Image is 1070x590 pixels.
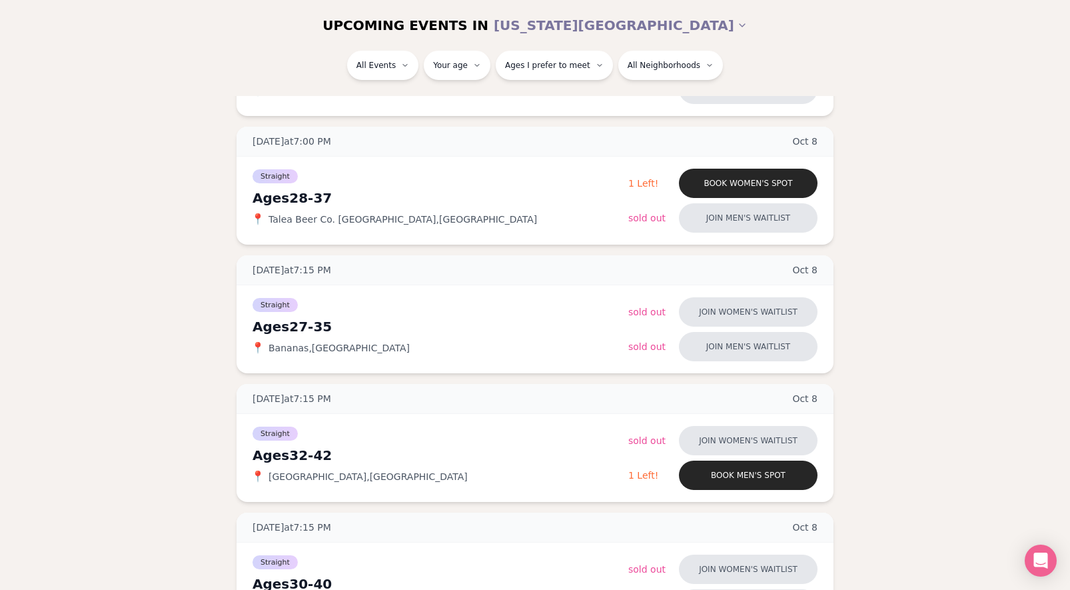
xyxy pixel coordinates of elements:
[253,521,331,534] span: [DATE] at 7:15 PM
[628,178,658,189] span: 1 Left!
[253,298,298,312] span: Straight
[253,427,298,441] span: Straight
[628,564,666,575] span: Sold Out
[253,343,263,353] span: 📍
[253,392,331,405] span: [DATE] at 7:15 PM
[792,392,817,405] span: Oct 8
[505,60,590,71] span: Ages I prefer to meet
[628,307,666,317] span: Sold Out
[628,60,700,71] span: All Neighborhoods
[253,263,331,277] span: [DATE] at 7:15 PM
[253,135,331,148] span: [DATE] at 7:00 PM
[253,85,263,96] span: 📍
[253,471,263,482] span: 📍
[792,263,817,277] span: Oct 8
[1025,545,1057,577] div: Open Intercom Messenger
[253,555,298,569] span: Straight
[268,341,410,355] span: Bananas , [GEOGRAPHIC_DATA]
[628,435,666,446] span: Sold Out
[679,332,817,361] button: Join men's waitlist
[679,426,817,455] button: Join women's waitlist
[628,213,666,223] span: Sold Out
[268,470,468,483] span: [GEOGRAPHIC_DATA] , [GEOGRAPHIC_DATA]
[253,446,628,465] div: Ages 32-42
[433,60,468,71] span: Your age
[679,203,817,233] button: Join men's waitlist
[253,214,263,225] span: 📍
[253,169,298,183] span: Straight
[628,341,666,352] span: Sold Out
[679,461,817,490] button: Book men's spot
[356,60,396,71] span: All Events
[496,51,613,80] button: Ages I prefer to meet
[792,135,817,148] span: Oct 8
[347,51,418,80] button: All Events
[424,51,490,80] button: Your age
[322,16,488,35] span: UPCOMING EVENTS IN
[618,51,723,80] button: All Neighborhoods
[268,213,537,226] span: Talea Beer Co. [GEOGRAPHIC_DATA] , [GEOGRAPHIC_DATA]
[253,189,628,207] div: Ages 28-37
[679,169,817,198] button: Book women's spot
[628,470,658,481] span: 1 Left!
[679,555,817,584] button: Join women's waitlist
[253,317,628,336] div: Ages 27-35
[494,11,748,40] button: [US_STATE][GEOGRAPHIC_DATA]
[679,297,817,327] button: Join women's waitlist
[792,521,817,534] span: Oct 8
